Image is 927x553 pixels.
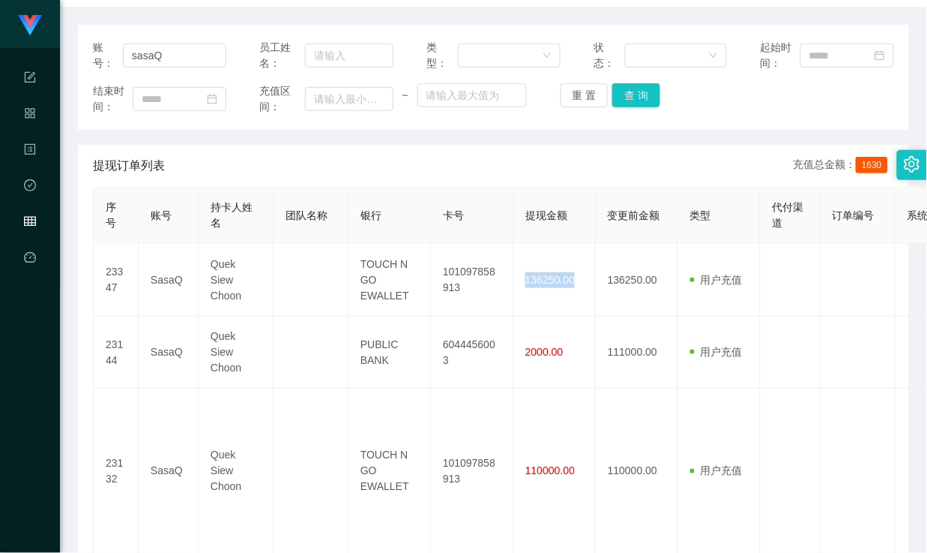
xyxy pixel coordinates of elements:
span: 用户充值 [690,465,743,477]
span: 序号 [106,201,116,229]
span: 会员管理 [24,216,36,350]
td: SasaQ [139,317,199,389]
button: 重 置 [561,83,609,107]
i: 图标: check-circle-o [24,173,36,203]
i: 图标: calendar [875,50,885,61]
span: 110000.00 [525,465,575,477]
i: 图标: table [24,209,36,239]
span: 员工姓名： [260,40,306,71]
div: 充值总金额： [793,157,894,175]
td: Quek Siew Choon [199,244,274,317]
span: 卡号 [443,209,464,221]
span: 类型： [426,40,457,71]
span: 1630 [856,157,888,173]
button: 查 询 [612,83,660,107]
span: 账号 [151,209,172,221]
i: 图标: form [24,65,36,95]
i: 图标: calendar [207,94,217,104]
i: 图标: down [709,51,718,62]
span: 账号： [93,40,123,71]
i: 图标: profile [24,137,36,167]
span: 充值区间： [260,83,306,115]
span: 内容中心 [24,144,36,278]
input: 请输入最小值为 [305,87,393,111]
span: 产品管理 [24,108,36,242]
span: 结束时间： [93,83,133,115]
input: 请输入 [305,44,393,68]
span: 类型 [690,209,711,221]
a: 图标: dashboard平台首页 [24,243,36,395]
input: 请输入最大值为 [417,83,527,107]
span: 2000.00 [525,346,564,358]
span: 提现订单列表 [93,157,165,175]
td: 101097858913 [431,244,513,317]
span: 起始时间： [761,40,800,71]
span: 代付渠道 [773,201,804,229]
td: Quek Siew Choon [199,317,274,389]
i: 图标: appstore-o [24,101,36,131]
span: 136250.00 [525,274,575,286]
span: 系统配置 [24,72,36,206]
span: 变更前金额 [608,209,660,221]
td: 136250.00 [596,244,678,317]
span: 银行 [360,209,381,221]
span: 团队名称 [286,209,327,221]
td: 111000.00 [596,317,678,389]
i: 图标: down [543,51,552,62]
span: 持卡人姓名 [211,201,253,229]
span: 数据中心 [24,180,36,314]
span: 状态： [594,40,624,71]
td: TOUCH N GO EWALLET [348,244,431,317]
td: 23144 [94,317,139,389]
td: 23347 [94,244,139,317]
input: 请输入 [123,44,226,68]
span: 订单编号 [833,209,875,221]
span: 用户充值 [690,346,743,358]
i: 图标: setting [904,156,920,173]
img: logo.9652507e.png [18,15,42,36]
span: 用户充值 [690,274,743,286]
td: PUBLIC BANK [348,317,431,389]
td: 6044456003 [431,317,513,389]
span: 提现金额 [525,209,567,221]
td: SasaQ [139,244,199,317]
span: ~ [393,88,417,104]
